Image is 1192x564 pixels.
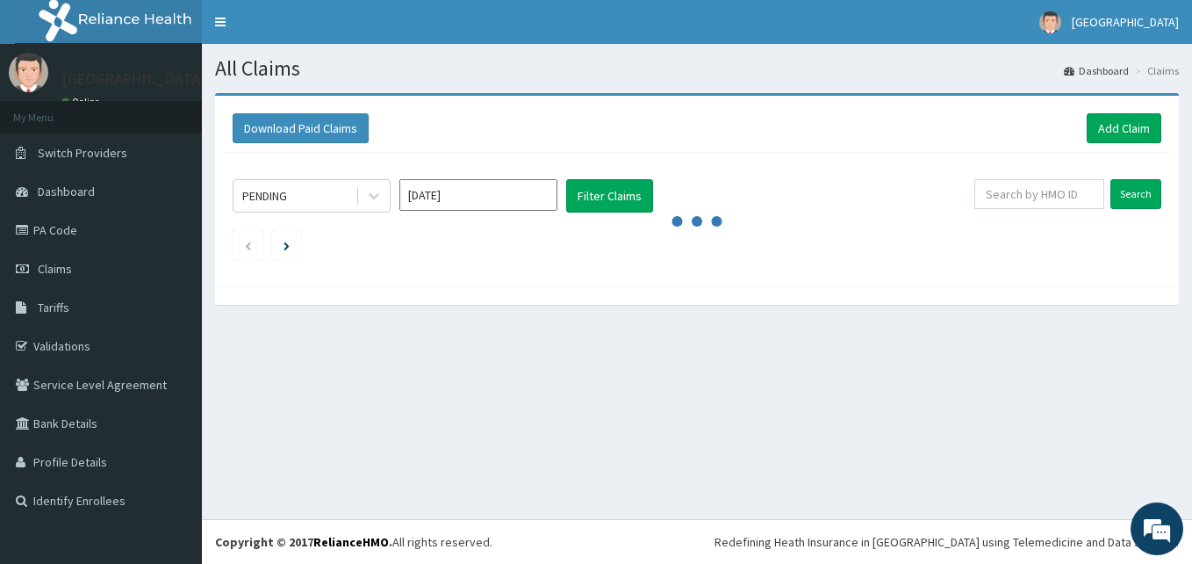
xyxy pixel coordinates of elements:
svg: audio-loading [671,195,723,248]
input: Search [1110,179,1161,209]
div: PENDING [242,187,287,205]
span: [GEOGRAPHIC_DATA] [1072,14,1179,30]
button: Filter Claims [566,179,653,213]
a: Online [61,96,104,108]
button: Download Paid Claims [233,113,369,143]
a: Dashboard [1064,63,1129,78]
a: Previous page [244,237,252,253]
a: Next page [284,237,290,253]
p: [GEOGRAPHIC_DATA] [61,71,206,87]
input: Search by HMO ID [974,179,1104,209]
img: User Image [1039,11,1061,33]
li: Claims [1131,63,1179,78]
img: User Image [9,53,48,92]
strong: Copyright © 2017 . [215,534,392,550]
span: Dashboard [38,184,95,199]
div: Redefining Heath Insurance in [GEOGRAPHIC_DATA] using Telemedicine and Data Science! [714,533,1179,551]
a: RelianceHMO [313,534,389,550]
span: Switch Providers [38,145,127,161]
span: Claims [38,261,72,277]
span: Tariffs [38,300,69,315]
footer: All rights reserved. [202,519,1192,564]
a: Add Claim [1087,113,1161,143]
input: Select Month and Year [399,179,557,211]
h1: All Claims [215,57,1179,80]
